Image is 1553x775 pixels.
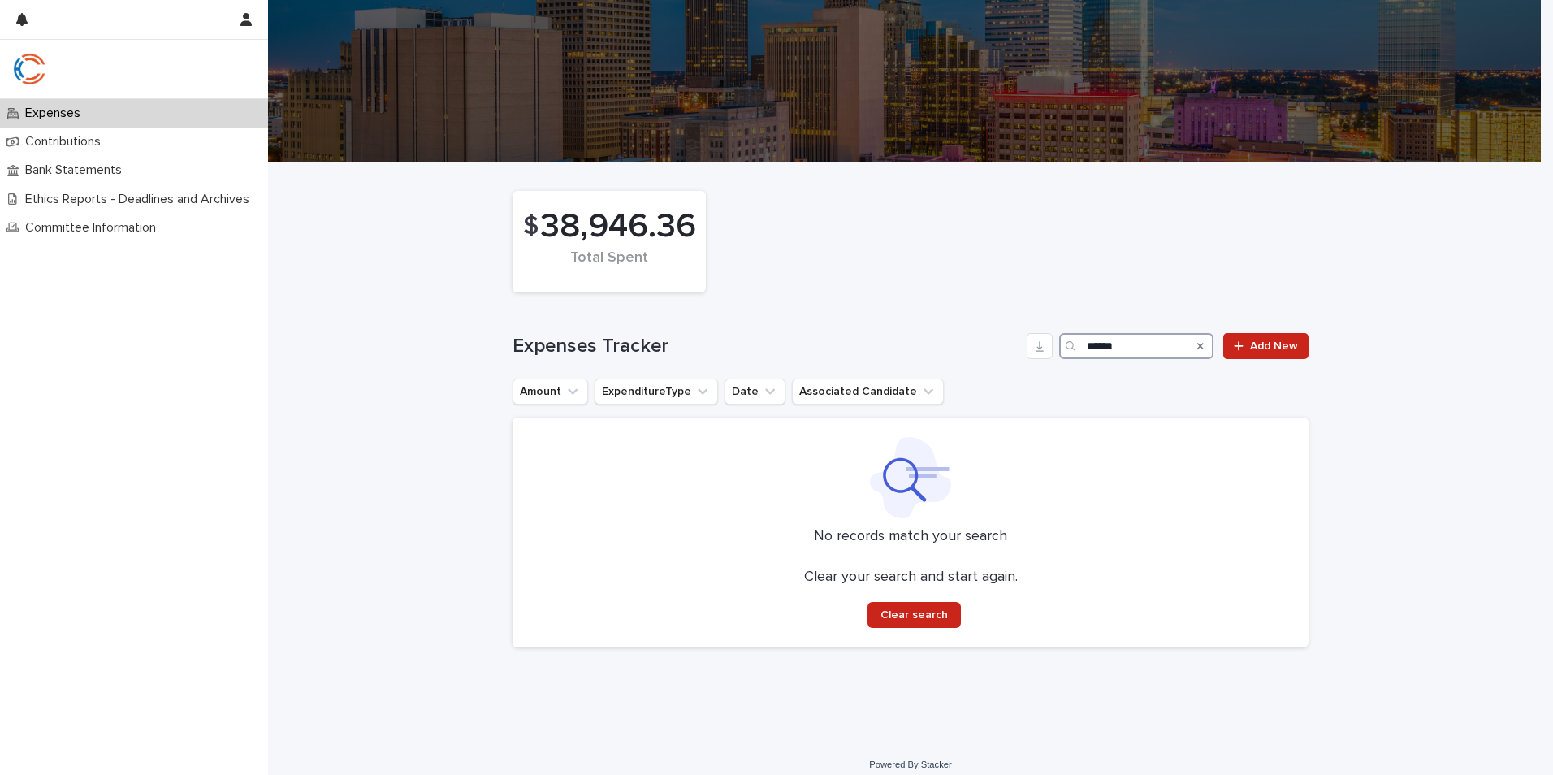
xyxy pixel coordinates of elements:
img: qJrBEDQOT26p5MY9181R [13,53,45,85]
button: Amount [513,379,588,405]
span: Add New [1250,340,1298,352]
p: Ethics Reports - Deadlines and Archives [19,192,262,207]
p: No records match your search [532,528,1289,546]
div: Total Spent [540,249,678,284]
p: Contributions [19,134,114,149]
p: Committee Information [19,220,169,236]
p: Bank Statements [19,162,135,178]
button: Clear search [867,602,961,628]
p: Expenses [19,106,93,121]
button: Associated Candidate [792,379,944,405]
a: Powered By Stacker [869,760,951,769]
p: Clear your search and start again. [804,569,1018,587]
button: Date [725,379,785,405]
button: ExpenditureType [595,379,718,405]
h1: Expenses Tracker [513,335,1020,358]
input: Search [1059,333,1213,359]
a: Add New [1223,333,1309,359]
span: $ [523,211,539,242]
span: 38,946.36 [540,206,696,247]
span: Clear search [880,609,948,621]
